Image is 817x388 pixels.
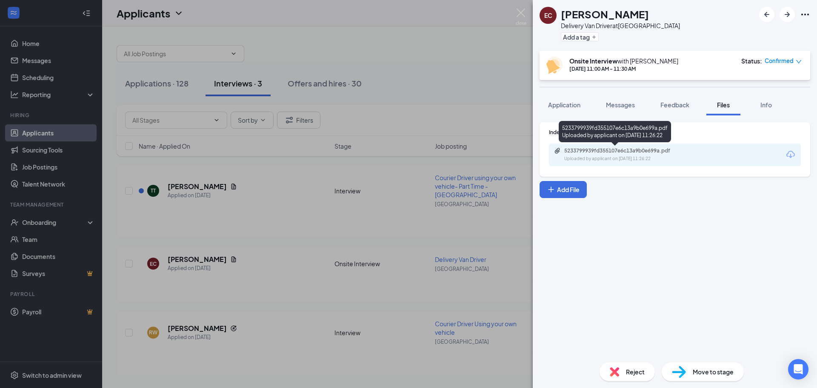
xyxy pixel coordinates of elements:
h1: [PERSON_NAME] [561,7,649,21]
span: Move to stage [693,367,734,377]
button: Add FilePlus [540,181,587,198]
svg: Ellipses [800,9,810,20]
div: EC [544,11,552,20]
svg: Paperclip [554,147,561,154]
span: Info [760,101,772,109]
a: Paperclip5233799939fd355107e6c13a9b0e699a.pdfUploaded by applicant on [DATE] 11:26:22 [554,147,692,162]
span: Reject [626,367,645,377]
button: ArrowRight [780,7,795,22]
div: 5233799939fd355107e6c13a9b0e699a.pdf Uploaded by applicant on [DATE] 11:26:22 [559,121,671,142]
svg: ArrowRight [782,9,792,20]
svg: Plus [547,185,555,194]
div: [DATE] 11:00 AM - 11:30 AM [569,65,678,72]
span: Files [717,101,730,109]
div: Delivery Van Driver at [GEOGRAPHIC_DATA] [561,21,680,30]
span: Confirmed [765,57,794,65]
button: PlusAdd a tag [561,32,599,41]
svg: Plus [591,34,597,40]
svg: ArrowLeftNew [762,9,772,20]
span: Feedback [660,101,689,109]
span: Messages [606,101,635,109]
b: Onsite Interview [569,57,617,65]
div: Status : [741,57,762,65]
div: with [PERSON_NAME] [569,57,678,65]
div: Uploaded by applicant on [DATE] 11:26:22 [564,155,692,162]
span: Application [548,101,580,109]
div: 5233799939fd355107e6c13a9b0e699a.pdf [564,147,683,154]
svg: Download [786,149,796,160]
div: Open Intercom Messenger [788,359,808,379]
button: ArrowLeftNew [759,7,774,22]
div: Indeed Resume [549,129,801,136]
span: down [796,59,802,65]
